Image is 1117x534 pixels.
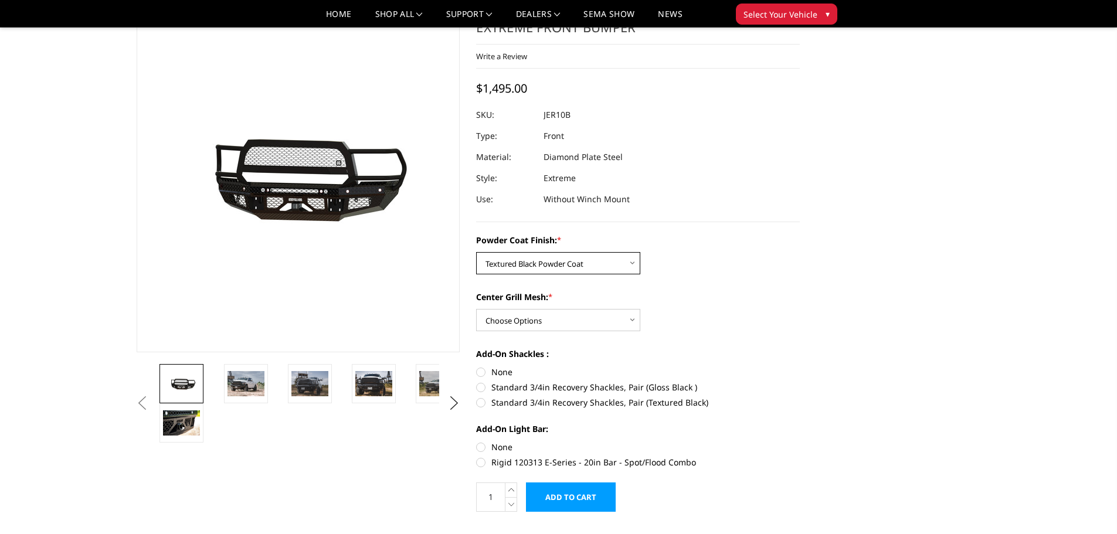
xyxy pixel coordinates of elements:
input: Add to Cart [526,482,616,512]
img: 2010-2018 Ram 2500-3500 - FT Series - Extreme Front Bumper [419,371,456,396]
iframe: Chat Widget [1058,478,1117,534]
a: Write a Review [476,51,527,62]
img: 2010-2018 Ram 2500-3500 - FT Series - Extreme Front Bumper [163,410,200,435]
span: $1,495.00 [476,80,527,96]
img: 2010-2018 Ram 2500-3500 - FT Series - Extreme Front Bumper [228,371,264,396]
a: Dealers [516,10,561,27]
dd: Without Winch Mount [544,189,630,210]
dt: Type: [476,125,535,147]
a: News [658,10,682,27]
img: 2010-2018 Ram 2500-3500 - FT Series - Extreme Front Bumper [355,371,392,396]
img: 2010-2018 Ram 2500-3500 - FT Series - Extreme Front Bumper [291,371,328,396]
label: Add-On Shackles : [476,348,800,360]
button: Select Your Vehicle [736,4,837,25]
a: Support [446,10,493,27]
dd: JER10B [544,104,571,125]
dd: Diamond Plate Steel [544,147,623,168]
label: Standard 3/4in Recovery Shackles, Pair (Gloss Black ) [476,381,800,393]
dt: Style: [476,168,535,189]
dt: Use: [476,189,535,210]
button: Next [445,394,463,412]
label: Rigid 120313 E-Series - 20in Bar - Spot/Flood Combo [476,456,800,468]
label: Standard 3/4in Recovery Shackles, Pair (Textured Black) [476,396,800,409]
label: Powder Coat Finish: [476,234,800,246]
label: None [476,441,800,453]
span: Select Your Vehicle [743,8,817,21]
label: None [476,366,800,378]
dd: Front [544,125,564,147]
dt: SKU: [476,104,535,125]
a: Home [326,10,351,27]
label: Add-On Light Bar: [476,423,800,435]
a: 2010-2018 Ram 2500-3500 - FT Series - Extreme Front Bumper [137,1,460,352]
button: Previous [134,394,151,412]
a: shop all [375,10,423,27]
dt: Material: [476,147,535,168]
dd: Extreme [544,168,576,189]
a: SEMA Show [583,10,634,27]
span: ▾ [826,8,830,20]
img: 2010-2018 Ram 2500-3500 - FT Series - Extreme Front Bumper [163,375,200,392]
label: Center Grill Mesh: [476,291,800,303]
